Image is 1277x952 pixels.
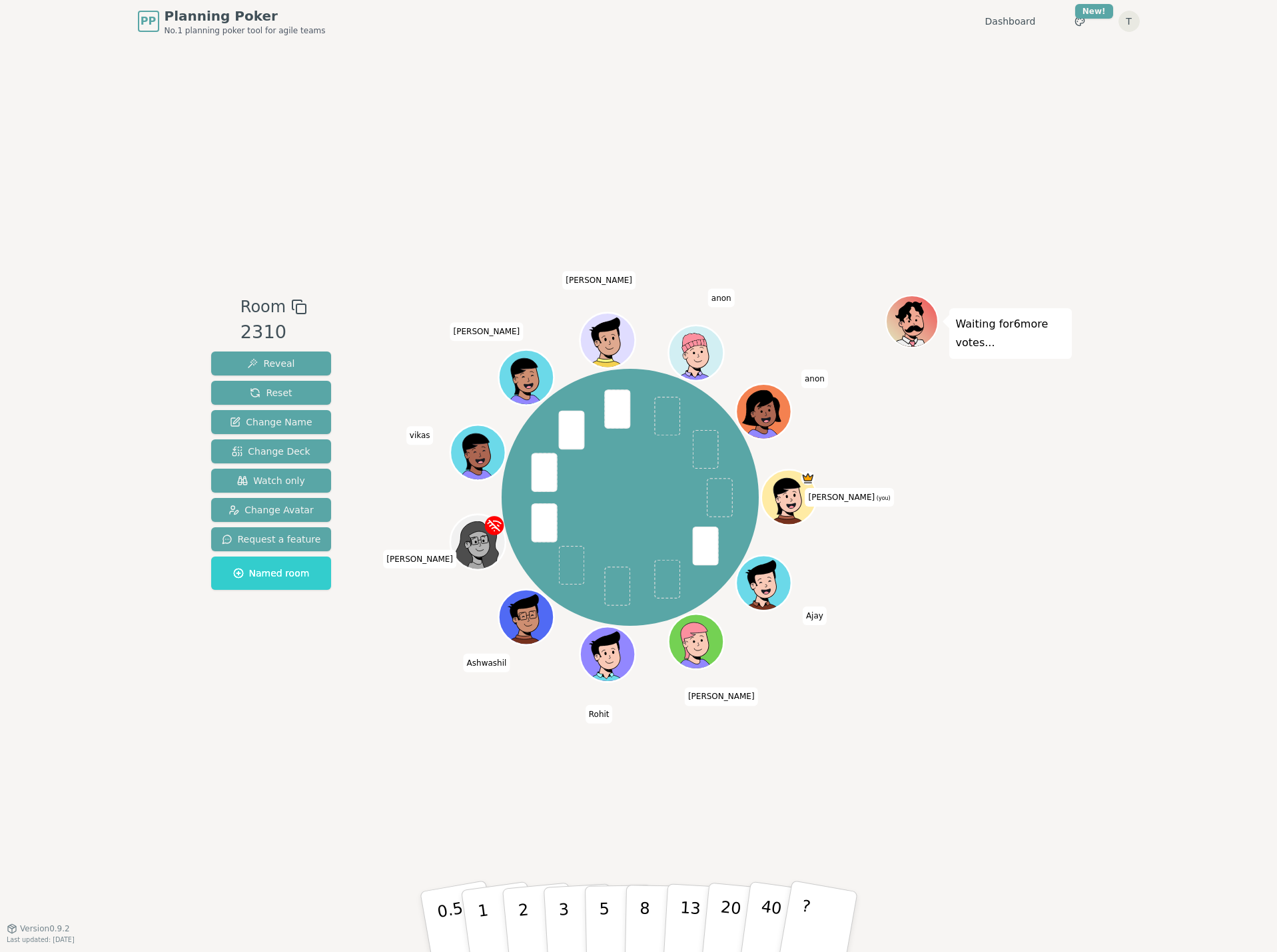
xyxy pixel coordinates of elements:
[165,7,326,25] span: Planning Poker
[211,381,332,405] button: Reset
[7,936,75,943] span: Last updated: [DATE]
[211,410,332,434] button: Change Name
[7,923,70,934] button: Version0.9.2
[763,471,815,523] button: Click to change your avatar
[247,357,294,370] span: Reveal
[250,386,292,399] span: Reset
[450,322,524,341] span: Click to change your name
[20,923,70,934] span: Version 0.9.2
[211,352,332,375] button: Reveal
[240,295,286,319] span: Room
[801,471,815,485] span: Tejal is the host
[1068,9,1092,33] button: New!
[805,488,894,507] span: Click to change your name
[803,606,827,625] span: Click to change your name
[240,319,307,346] div: 2310
[708,289,735,308] span: Click to change your name
[138,7,326,36] a: PPPlanning PokerNo.1 planning poker tool for agile teams
[232,445,310,458] span: Change Deck
[211,498,332,522] button: Change Avatar
[956,315,1065,352] p: Waiting for 6 more votes...
[1075,4,1113,19] div: New!
[237,474,305,487] span: Watch only
[141,13,156,29] span: PP
[222,533,321,546] span: Request a feature
[464,654,510,672] span: Click to change your name
[230,415,312,429] span: Change Name
[406,426,434,445] span: Click to change your name
[233,567,310,580] span: Named room
[1118,11,1140,32] button: T
[383,550,456,569] span: Click to change your name
[228,503,314,517] span: Change Avatar
[211,527,332,551] button: Request a feature
[562,271,636,290] span: Click to change your name
[211,557,332,590] button: Named room
[985,15,1036,28] a: Dashboard
[586,705,613,724] span: Click to change your name
[211,439,332,463] button: Change Deck
[165,25,326,36] span: No.1 planning poker tool for agile teams
[685,687,758,706] span: Click to change your name
[211,469,332,493] button: Watch only
[801,369,828,388] span: Click to change your name
[875,495,891,501] span: (you)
